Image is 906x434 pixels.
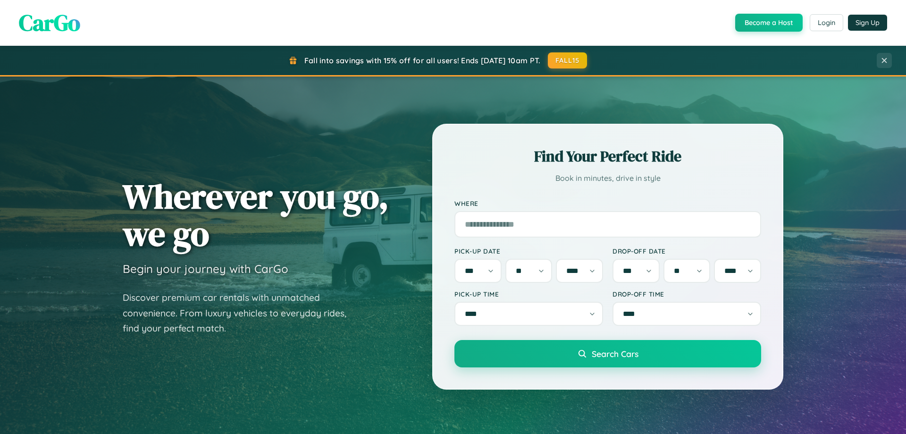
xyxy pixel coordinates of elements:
button: Login [810,14,843,31]
h2: Find Your Perfect Ride [454,146,761,167]
label: Pick-up Date [454,247,603,255]
h1: Wherever you go, we go [123,178,389,252]
span: Search Cars [592,349,638,359]
p: Book in minutes, drive in style [454,171,761,185]
label: Drop-off Time [612,290,761,298]
p: Discover premium car rentals with unmatched convenience. From luxury vehicles to everyday rides, ... [123,290,359,336]
label: Drop-off Date [612,247,761,255]
span: CarGo [19,7,80,38]
button: Sign Up [848,15,887,31]
button: FALL15 [548,52,587,68]
button: Become a Host [735,14,803,32]
button: Search Cars [454,340,761,367]
span: Fall into savings with 15% off for all users! Ends [DATE] 10am PT. [304,56,541,65]
h3: Begin your journey with CarGo [123,262,288,276]
label: Where [454,199,761,207]
label: Pick-up Time [454,290,603,298]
